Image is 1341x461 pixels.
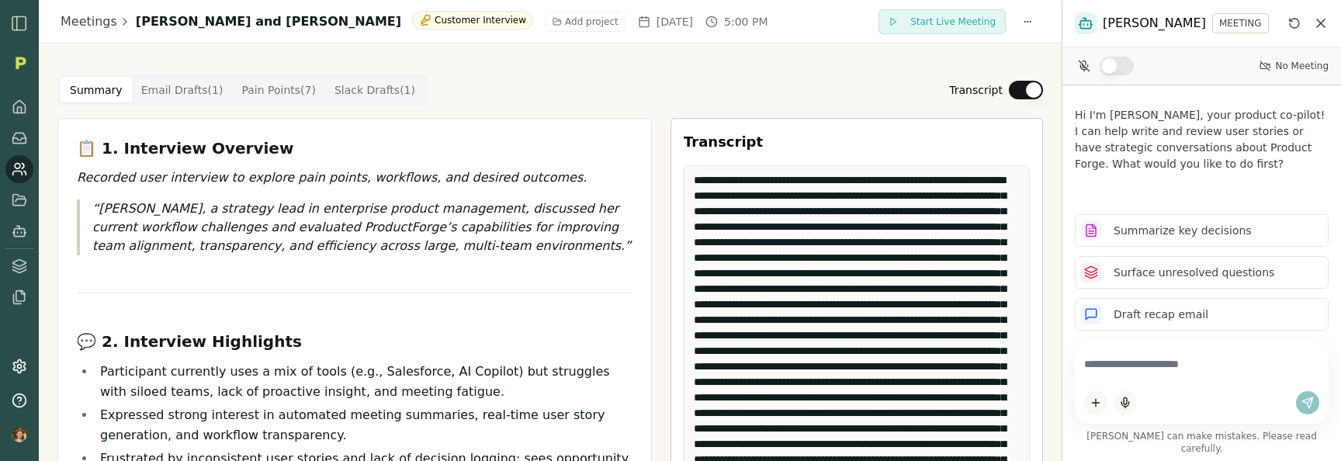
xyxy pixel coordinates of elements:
button: Summarize key decisions [1075,214,1329,247]
span: No Meeting [1275,60,1329,72]
h1: [PERSON_NAME] and [PERSON_NAME] [136,12,401,31]
button: Close chat [1313,16,1329,31]
button: Slack Drafts ( 1 ) [325,78,424,102]
button: Draft recap email [1075,298,1329,331]
li: Expressed strong interest in automated meeting summaries, real-time user story generation, and wo... [95,405,632,445]
button: Reset conversation [1285,14,1304,33]
img: sidebar [10,14,29,33]
li: Participant currently uses a mix of tools (e.g., Salesforce, AI Copilot) but struggles with siloe... [95,362,632,402]
h3: 💬 2. Interview Highlights [77,331,632,352]
em: Recorded user interview to explore pain points, workflows, and desired outcomes. [77,170,587,185]
a: Meetings [61,12,117,31]
p: Summarize key decisions [1114,223,1252,239]
div: Customer Interview [412,11,533,29]
button: Start dictation [1114,391,1137,414]
p: Hi I'm [PERSON_NAME], your product co-pilot! I can help write and review user stories or have str... [1075,107,1329,172]
img: profile [12,427,27,442]
button: Add project [546,12,625,32]
button: Surface unresolved questions [1075,256,1329,289]
button: MEETING [1212,13,1269,33]
button: Pain Points ( 7 ) [232,78,325,102]
img: Organization logo [9,51,32,75]
p: Surface unresolved questions [1114,265,1274,281]
p: [PERSON_NAME], a strategy lead in enterprise product management, discussed her current workflow c... [92,199,632,255]
span: [DATE] [657,14,693,29]
h3: 📋 1. Interview Overview [77,137,632,159]
button: Summary [61,78,132,102]
button: Help [5,386,33,414]
button: Send message [1296,391,1319,414]
span: [PERSON_NAME] [1103,14,1206,33]
span: Start Live Meeting [910,16,996,28]
span: Add project [565,16,619,28]
button: Email Drafts ( 1 ) [132,78,233,102]
span: 5:00 PM [724,14,768,29]
button: Start Live Meeting [878,9,1006,34]
label: Transcript [949,82,1003,98]
span: [PERSON_NAME] can make mistakes. Please read carefully. [1075,430,1329,455]
h3: Transcript [684,131,1030,153]
button: Add content to chat [1084,391,1107,414]
p: Draft recap email [1114,307,1208,323]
